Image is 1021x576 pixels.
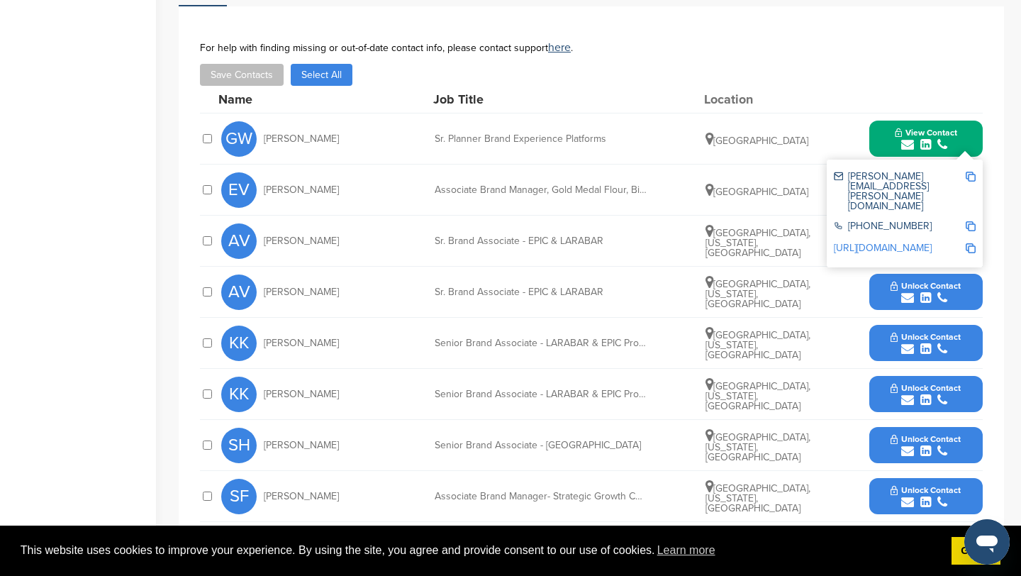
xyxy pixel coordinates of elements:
span: [GEOGRAPHIC_DATA] [705,186,808,198]
span: [GEOGRAPHIC_DATA], [US_STATE], [GEOGRAPHIC_DATA] [705,329,810,361]
span: AV [221,275,257,310]
div: Sr. Brand Associate - EPIC & LÄRABAR [435,236,647,246]
span: Unlock Contact [891,434,961,444]
a: dismiss cookie message [952,537,1000,565]
span: Unlock Contact [891,332,961,342]
a: [URL][DOMAIN_NAME] [834,242,932,254]
span: KK [221,377,257,412]
span: SH [221,428,257,463]
button: Save Contacts [200,64,284,86]
div: Sr. Brand Associate - EPIC & LÄRABAR [435,287,647,297]
button: Unlock Contact [874,424,978,467]
iframe: Button to launch messaging window [964,519,1010,565]
div: Senior Brand Associate - LÄRABAR & EPIC Provisions [435,338,647,348]
span: [PERSON_NAME] [264,287,339,297]
span: [GEOGRAPHIC_DATA], [US_STATE], [GEOGRAPHIC_DATA] [705,431,810,463]
span: Unlock Contact [891,281,961,291]
div: [PHONE_NUMBER] [834,221,965,233]
span: SF [221,479,257,514]
div: Associate Brand Manager, Gold Medal Flour, Bisquick, and ECommerce [435,185,647,195]
span: [GEOGRAPHIC_DATA], [US_STATE], [GEOGRAPHIC_DATA] [705,482,810,514]
span: This website uses cookies to improve your experience. By using the site, you agree and provide co... [21,540,940,561]
img: Copy [966,243,976,253]
span: [PERSON_NAME] [264,185,339,195]
a: learn more about cookies [655,540,718,561]
div: Name [218,93,374,106]
div: Job Title [433,93,646,106]
span: [PERSON_NAME] [264,492,339,502]
span: [PERSON_NAME] [264,389,339,399]
button: Unlock Contact [874,322,978,365]
span: [GEOGRAPHIC_DATA], [US_STATE], [GEOGRAPHIC_DATA] [705,278,810,310]
button: View Contact [878,118,974,160]
img: Copy [966,221,976,231]
span: EV [221,172,257,208]
div: For help with finding missing or out-of-date contact info, please contact support . [200,42,983,53]
button: Select All [291,64,352,86]
div: [PERSON_NAME][EMAIL_ADDRESS][PERSON_NAME][DOMAIN_NAME] [834,172,965,211]
span: GW [221,121,257,157]
span: [PERSON_NAME] [264,441,339,450]
span: AV [221,223,257,259]
div: Location [704,93,810,106]
span: Unlock Contact [891,485,961,495]
button: Unlock Contact [874,373,978,416]
button: Unlock Contact [874,475,978,518]
span: View Contact [895,128,957,138]
div: Associate Brand Manager- Strategic Growth Customers Small Format [435,492,647,502]
div: Senior Brand Associate - [GEOGRAPHIC_DATA] [435,441,647,450]
img: Copy [966,172,976,182]
span: [GEOGRAPHIC_DATA], [US_STATE], [GEOGRAPHIC_DATA] [705,380,810,412]
div: Senior Brand Associate - LÄRABAR & EPIC Provisions [435,389,647,399]
span: KK [221,326,257,361]
span: [GEOGRAPHIC_DATA] [705,135,808,147]
span: [GEOGRAPHIC_DATA], [US_STATE], [GEOGRAPHIC_DATA] [705,227,810,259]
button: Unlock Contact [874,271,978,314]
span: [PERSON_NAME] [264,236,339,246]
div: Sr. Planner Brand Experience Platforms [435,134,647,144]
span: [PERSON_NAME] [264,338,339,348]
span: [PERSON_NAME] [264,134,339,144]
a: here [548,40,571,55]
span: Unlock Contact [891,383,961,393]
